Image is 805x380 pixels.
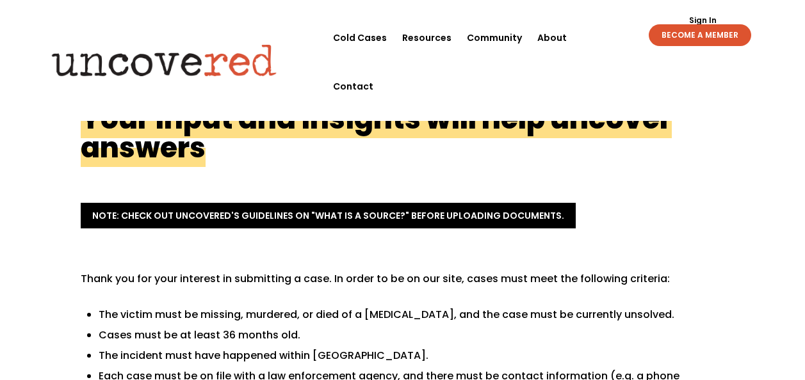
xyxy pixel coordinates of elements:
img: Uncovered logo [41,35,288,85]
li: The incident must have happened within [GEOGRAPHIC_DATA]. [99,348,715,363]
a: Contact [333,62,373,111]
h1: Your input and insights will help uncover answers [81,99,672,167]
a: Sign In [682,17,724,24]
a: Community [467,13,522,62]
a: Note: Check out Uncovered's guidelines on "What is a Source?" before uploading documents. [81,203,576,228]
a: Cold Cases [333,13,387,62]
li: The victim must be missing, murdered, or died of a [MEDICAL_DATA], and the case must be currently... [99,307,715,322]
a: BECOME A MEMBER [649,24,751,46]
p: Thank you for your interest in submitting a case. In order to be on our site, cases must meet the... [81,271,715,297]
a: Resources [402,13,451,62]
a: About [537,13,567,62]
li: Cases must be at least 36 months old. [99,328,715,343]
